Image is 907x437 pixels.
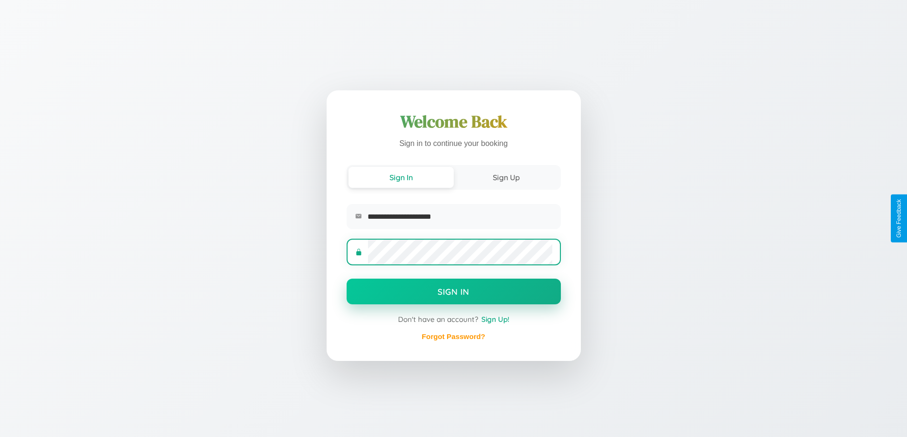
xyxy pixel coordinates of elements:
button: Sign Up [454,167,559,188]
div: Don't have an account? [347,315,561,324]
p: Sign in to continue your booking [347,137,561,151]
button: Sign In [349,167,454,188]
div: Give Feedback [896,199,902,238]
button: Sign In [347,279,561,304]
a: Forgot Password? [422,332,485,340]
span: Sign Up! [481,315,509,324]
h1: Welcome Back [347,110,561,133]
